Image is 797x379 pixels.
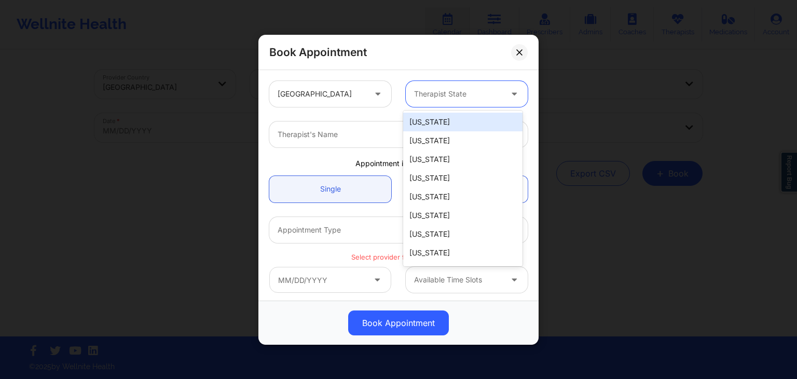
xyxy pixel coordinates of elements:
div: [US_STATE] [403,206,523,225]
div: [US_STATE] [403,131,523,150]
div: [US_STATE][GEOGRAPHIC_DATA] [403,262,523,291]
input: MM/DD/YYYY [269,267,391,293]
div: [GEOGRAPHIC_DATA] [278,81,365,107]
a: Single [269,175,391,202]
p: Select provider for availability [269,252,528,262]
button: Book Appointment [348,310,449,335]
div: [US_STATE] [403,243,523,262]
div: [US_STATE] [403,225,523,243]
div: [US_STATE] [403,169,523,187]
div: [US_STATE] [403,113,523,131]
h2: Book Appointment [269,45,367,59]
div: [US_STATE] [403,150,523,169]
div: Appointment information: [262,158,535,169]
div: [US_STATE] [403,187,523,206]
